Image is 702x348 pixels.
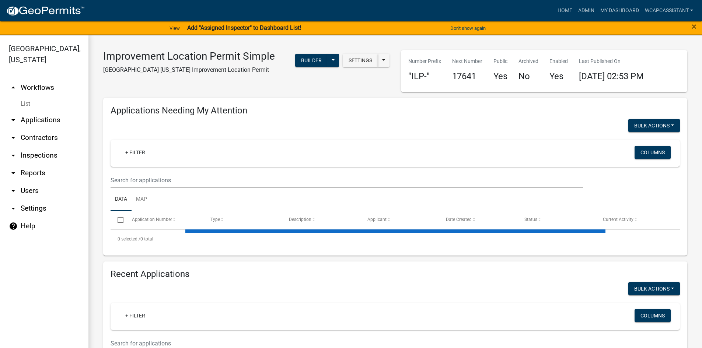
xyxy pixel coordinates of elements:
h4: Recent Applications [111,269,680,280]
button: Close [692,22,696,31]
a: Admin [575,4,597,18]
i: arrow_drop_down [9,169,18,177]
h4: Applications Needing My Attention [111,105,680,116]
h4: No [518,71,538,82]
p: Number Prefix [408,57,441,65]
i: arrow_drop_down [9,151,18,160]
button: Columns [635,146,671,159]
span: 0 selected / [118,236,140,242]
button: Settings [343,54,378,67]
h3: Improvement Location Permit Simple [103,50,275,63]
i: arrow_drop_up [9,83,18,92]
a: Home [555,4,575,18]
p: Archived [518,57,538,65]
i: arrow_drop_down [9,186,18,195]
h4: Yes [549,71,568,82]
span: Type [210,217,220,222]
a: Map [132,188,151,211]
datatable-header-cell: Select [111,211,125,229]
a: + Filter [119,146,151,159]
a: My Dashboard [597,4,642,18]
a: wcapcassistant [642,4,696,18]
div: 0 total [111,230,680,248]
span: Applicant [367,217,387,222]
button: Bulk Actions [628,119,680,132]
a: + Filter [119,309,151,322]
input: Search for applications [111,173,583,188]
p: Next Number [452,57,482,65]
datatable-header-cell: Applicant [360,211,439,229]
a: Data [111,188,132,211]
i: arrow_drop_down [9,116,18,124]
p: Last Published On [579,57,644,65]
span: [DATE] 02:53 PM [579,71,644,81]
span: Application Number [132,217,172,222]
span: Current Activity [603,217,633,222]
datatable-header-cell: Status [517,211,596,229]
i: arrow_drop_down [9,133,18,142]
datatable-header-cell: Type [203,211,282,229]
h4: 17641 [452,71,482,82]
button: Bulk Actions [628,282,680,295]
span: Status [524,217,537,222]
datatable-header-cell: Description [282,211,360,229]
i: arrow_drop_down [9,204,18,213]
button: Don't show again [447,22,489,34]
h4: Yes [493,71,507,82]
span: Description [289,217,311,222]
span: × [692,21,696,32]
datatable-header-cell: Current Activity [596,211,674,229]
p: Enabled [549,57,568,65]
span: Date Created [446,217,472,222]
i: help [9,222,18,231]
button: Columns [635,309,671,322]
p: [GEOGRAPHIC_DATA] [US_STATE] Improvement Location Permit [103,66,275,74]
a: View [167,22,183,34]
h4: "ILP-" [408,71,441,82]
datatable-header-cell: Date Created [439,211,517,229]
datatable-header-cell: Application Number [125,211,203,229]
p: Public [493,57,507,65]
strong: Add "Assigned Inspector" to Dashboard List! [187,24,301,31]
button: Builder [295,54,328,67]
